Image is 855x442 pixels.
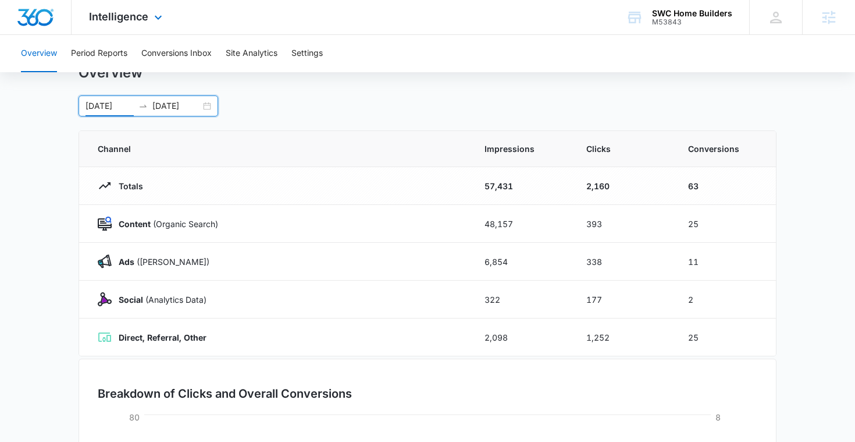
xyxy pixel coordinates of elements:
button: Settings [291,35,323,72]
span: Clicks [586,143,660,155]
p: Totals [112,180,143,192]
input: Start date [85,100,134,112]
strong: Direct, Referral, Other [119,333,206,342]
td: 63 [674,167,776,205]
tspan: 8 [715,412,721,422]
p: (Analytics Data) [112,294,206,306]
strong: Content [119,219,151,229]
td: 338 [572,243,674,281]
input: End date [152,100,201,112]
strong: Social [119,295,143,305]
span: to [138,101,148,111]
img: Ads [98,254,112,268]
span: Conversions [688,143,757,155]
td: 322 [471,281,572,319]
button: Period Reports [71,35,127,72]
p: (Organic Search) [112,218,218,230]
td: 11 [674,243,776,281]
img: Social [98,292,112,306]
td: 177 [572,281,674,319]
span: Channel [98,143,457,155]
td: 25 [674,205,776,243]
td: 6,854 [471,243,572,281]
strong: Ads [119,257,134,267]
td: 48,157 [471,205,572,243]
td: 2,160 [572,167,674,205]
tspan: 80 [129,412,140,422]
span: Intelligence [89,10,148,23]
h3: Breakdown of Clicks and Overall Conversions [98,385,352,402]
h1: Overview [79,64,142,82]
div: account id [652,18,732,26]
td: 57,431 [471,167,572,205]
td: 1,252 [572,319,674,356]
button: Site Analytics [226,35,277,72]
td: 393 [572,205,674,243]
span: Impressions [484,143,558,155]
button: Overview [21,35,57,72]
td: 2,098 [471,319,572,356]
td: 2 [674,281,776,319]
span: swap-right [138,101,148,111]
p: ([PERSON_NAME]) [112,256,209,268]
img: Content [98,217,112,231]
button: Conversions Inbox [141,35,212,72]
td: 25 [674,319,776,356]
div: account name [652,9,732,18]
